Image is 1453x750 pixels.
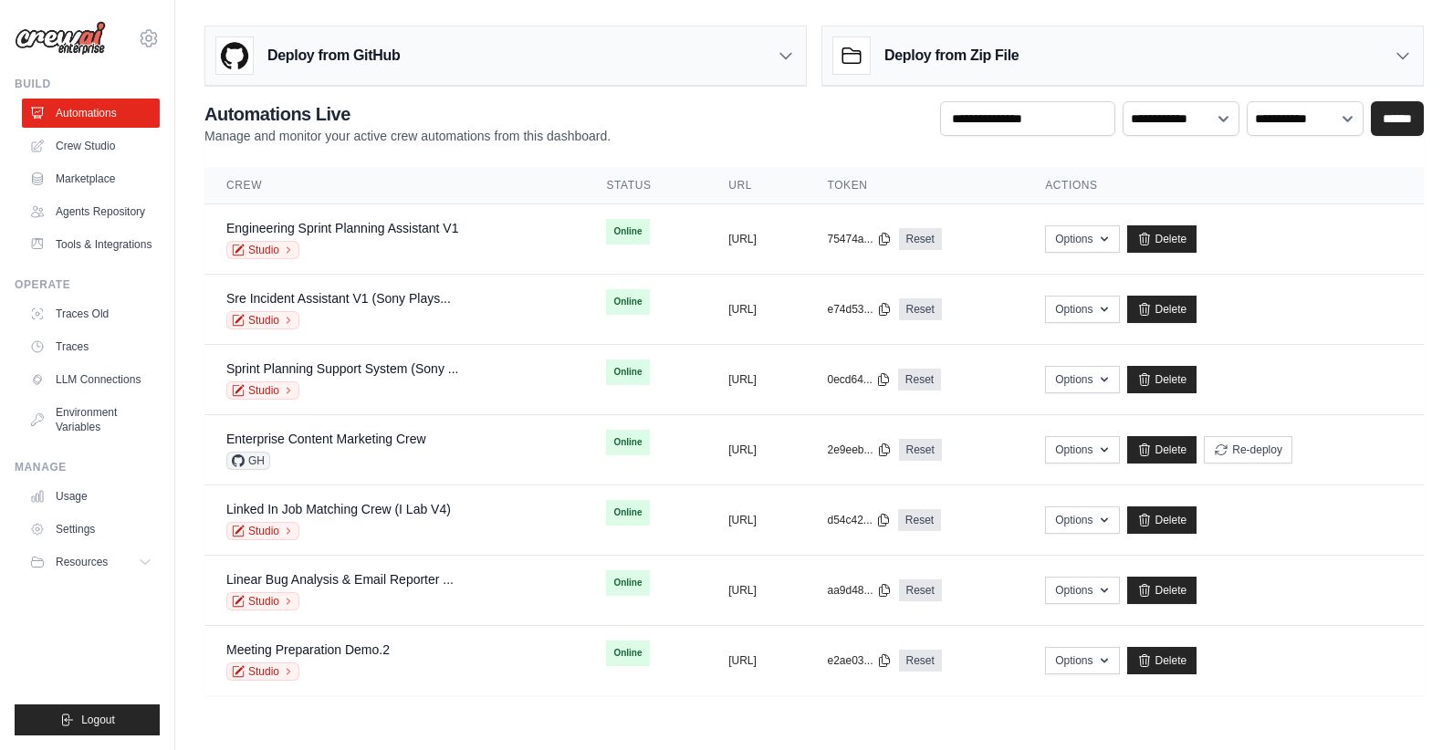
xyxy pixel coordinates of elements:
span: Online [606,289,649,315]
a: Delete [1127,647,1197,674]
a: Studio [226,311,299,329]
a: Reset [899,228,942,250]
a: Studio [226,241,299,259]
a: Traces [22,332,160,361]
span: GH [226,452,270,470]
a: Reset [899,439,942,461]
a: Delete [1127,577,1197,604]
a: Linear Bug Analysis & Email Reporter ... [226,572,454,587]
p: Manage and monitor your active crew automations from this dashboard. [204,127,611,145]
button: Options [1045,296,1119,323]
a: Studio [226,381,299,400]
button: Options [1045,506,1119,534]
a: Marketplace [22,164,160,193]
span: Resources [56,555,108,569]
button: Options [1045,366,1119,393]
span: Online [606,641,649,666]
div: Build [15,77,160,91]
span: Online [606,359,649,385]
a: Delete [1127,296,1197,323]
a: LLM Connections [22,365,160,394]
button: Options [1045,436,1119,464]
span: Online [606,430,649,455]
a: Environment Variables [22,398,160,442]
a: Reset [899,650,942,672]
a: Meeting Preparation Demo.2 [226,642,390,657]
a: Sre Incident Assistant V1 (Sony Plays... [226,291,451,306]
button: 75474a... [827,232,891,246]
th: Status [584,167,706,204]
button: Logout [15,704,160,735]
a: Reset [898,509,941,531]
a: Settings [22,515,160,544]
a: Reset [899,579,942,601]
a: Usage [22,482,160,511]
a: Linked In Job Matching Crew (I Lab V4) [226,502,451,516]
a: Enterprise Content Marketing Crew [226,432,426,446]
a: Studio [226,592,299,610]
button: Options [1045,577,1119,604]
a: Reset [899,298,942,320]
a: Delete [1127,225,1197,253]
a: Reset [898,369,941,391]
span: Logout [81,713,115,727]
div: Manage [15,460,160,474]
a: Tools & Integrations [22,230,160,259]
button: e74d53... [827,302,891,317]
span: Online [606,219,649,245]
button: Re-deploy [1204,436,1292,464]
button: Options [1045,225,1119,253]
button: e2ae03... [827,653,891,668]
button: aa9d48... [827,583,891,598]
th: Crew [204,167,584,204]
a: Crew Studio [22,131,160,161]
button: d54c42... [827,513,890,527]
th: Actions [1023,167,1424,204]
a: Delete [1127,436,1197,464]
img: GitHub Logo [216,37,253,74]
a: Delete [1127,366,1197,393]
a: Sprint Planning Support System (Sony ... [226,361,458,376]
a: Delete [1127,506,1197,534]
a: Engineering Sprint Planning Assistant V1 [226,221,459,235]
button: 0ecd64... [827,372,890,387]
button: 2e9eeb... [827,443,891,457]
span: Online [606,570,649,596]
button: Options [1045,647,1119,674]
h2: Automations Live [204,101,611,127]
img: Logo [15,21,106,56]
th: URL [706,167,805,204]
h3: Deploy from Zip File [884,45,1019,67]
th: Token [805,167,1023,204]
a: Studio [226,662,299,681]
a: Automations [22,99,160,128]
h3: Deploy from GitHub [267,45,400,67]
span: Online [606,500,649,526]
a: Traces Old [22,299,160,328]
div: Operate [15,277,160,292]
button: Resources [22,547,160,577]
a: Agents Repository [22,197,160,226]
a: Studio [226,522,299,540]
